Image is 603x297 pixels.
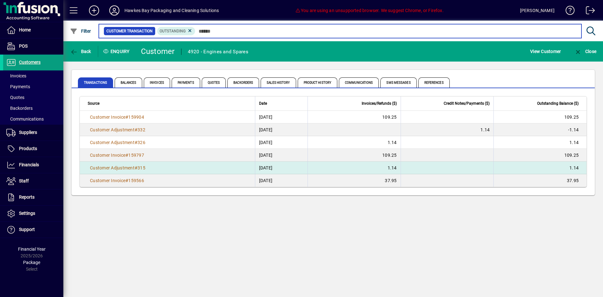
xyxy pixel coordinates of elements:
span: Invoices [6,73,26,78]
span: Sales History [261,77,296,88]
td: 1.14 [493,136,587,149]
span: 332 [137,127,145,132]
a: Invoices [3,70,63,81]
td: 1.14 [493,162,587,174]
a: Support [3,222,63,238]
span: # [135,140,137,145]
td: 1.14 [401,123,494,136]
a: Backorders [3,103,63,114]
span: # [135,165,137,170]
span: # [125,178,128,183]
a: Logout [581,1,595,22]
button: Close [573,46,598,57]
a: Financials [3,157,63,173]
span: Back [70,49,91,54]
app-page-header-button: Back [63,46,98,57]
span: # [125,153,128,158]
span: Invoices/Refunds ($) [362,100,397,107]
span: Transactions [78,77,113,88]
div: Hawkes Bay Packaging and Cleaning Solutions [124,5,219,16]
button: Back [68,46,93,57]
a: POS [3,38,63,54]
a: Payments [3,81,63,92]
span: Home [19,27,31,32]
span: Close [574,49,596,54]
span: 159797 [128,153,144,158]
a: Customer Adjustment#315 [88,164,148,171]
a: Customer Invoice#159904 [88,114,146,121]
span: Products [19,146,37,151]
app-page-header-button: Close enquiry [568,46,603,57]
td: 1.14 [308,136,401,149]
span: Communications [6,116,44,122]
td: 109.25 [493,111,587,123]
button: Profile [104,5,124,16]
span: 159566 [128,178,144,183]
a: Customer Adjustment#332 [88,126,148,133]
div: 4920 - Engines and Spares [188,47,248,57]
span: Support [19,227,35,232]
span: Customer Adjustment [90,140,135,145]
span: Invoices [144,77,170,88]
span: 315 [137,165,145,170]
span: Suppliers [19,130,37,135]
span: Product History [298,77,338,88]
a: Products [3,141,63,157]
a: Customer Invoice#159566 [88,177,146,184]
td: [DATE] [255,174,308,187]
a: Customer Adjustment#326 [88,139,148,146]
button: Add [84,5,104,16]
a: Communications [3,114,63,124]
div: Customer [141,46,175,56]
a: Quotes [3,92,63,103]
td: 109.25 [308,149,401,162]
a: Suppliers [3,125,63,141]
span: Customer Transaction [106,28,153,34]
span: 326 [137,140,145,145]
span: Financial Year [18,247,46,252]
span: Package [23,260,40,265]
span: Quotes [202,77,226,88]
span: Payments [172,77,200,88]
span: Customer Invoice [90,115,125,120]
button: Filter [68,25,93,37]
a: Staff [3,173,63,189]
button: View Customer [529,46,562,57]
td: 37.95 [493,174,587,187]
td: [DATE] [255,149,308,162]
span: Financials [19,162,39,167]
span: Communications [339,77,379,88]
td: [DATE] [255,136,308,149]
span: View Customer [530,46,561,56]
span: Outstanding Balance ($) [537,100,579,107]
span: Backorders [227,77,259,88]
a: Reports [3,189,63,205]
span: Reports [19,195,35,200]
span: 159904 [128,115,144,120]
span: Filter [70,29,91,34]
span: Quotes [6,95,24,100]
span: Balances [115,77,142,88]
span: Settings [19,211,35,216]
span: References [418,77,450,88]
span: # [125,115,128,120]
span: Payments [6,84,30,89]
span: SMS Messages [380,77,416,88]
span: Customer Invoice [90,178,125,183]
a: Knowledge Base [561,1,575,22]
td: 109.25 [493,149,587,162]
td: 1.14 [308,162,401,174]
span: POS [19,43,28,49]
td: 109.25 [308,111,401,123]
a: Home [3,22,63,38]
td: -1.14 [493,123,587,136]
span: Customer Adjustment [90,127,135,132]
a: Customer Invoice#159797 [88,152,146,159]
span: Staff [19,178,29,183]
a: Settings [3,206,63,221]
mat-chip: Outstanding Status: Outstanding [157,27,195,35]
div: [PERSON_NAME] [520,5,555,16]
td: [DATE] [255,111,308,123]
span: Customer Invoice [90,153,125,158]
span: # [135,127,137,132]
